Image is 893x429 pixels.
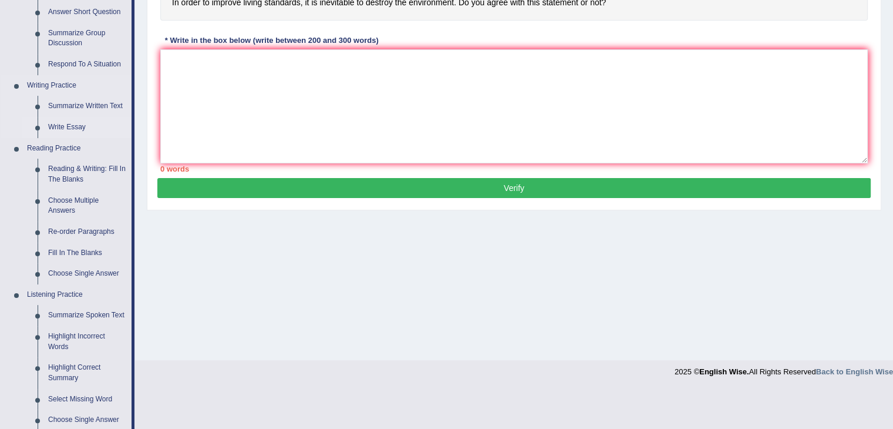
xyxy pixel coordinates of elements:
a: Choose Single Answer [43,263,132,284]
div: 0 words [160,163,868,175]
a: Re-order Paragraphs [43,222,132,243]
a: Back to English Wise [816,367,893,376]
button: Verify [157,178,871,198]
a: Highlight Correct Summary [43,357,132,388]
a: Choose Multiple Answers [43,190,132,222]
a: Summarize Group Discussion [43,23,132,54]
a: Listening Practice [22,284,132,306]
a: Writing Practice [22,75,132,96]
a: Write Essay [43,117,132,138]
div: * Write in the box below (write between 200 and 300 words) [160,35,383,46]
div: 2025 © All Rights Reserved [675,360,893,377]
strong: English Wise. [699,367,749,376]
a: Highlight Incorrect Words [43,326,132,357]
a: Summarize Spoken Text [43,305,132,326]
a: Answer Short Question [43,2,132,23]
a: Select Missing Word [43,389,132,410]
a: Respond To A Situation [43,54,132,75]
a: Fill In The Blanks [43,243,132,264]
a: Reading Practice [22,138,132,159]
a: Summarize Written Text [43,96,132,117]
a: Reading & Writing: Fill In The Blanks [43,159,132,190]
